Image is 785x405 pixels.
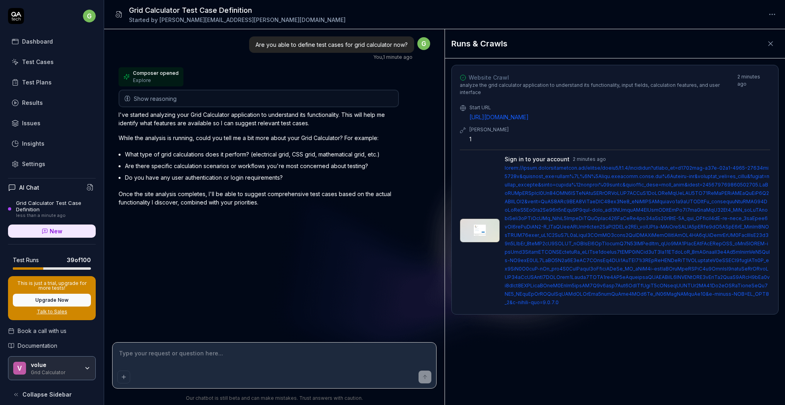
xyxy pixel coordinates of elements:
[22,37,53,46] div: Dashboard
[134,94,177,103] span: Show reasoning
[119,110,399,127] p: I've started analyzing your Grid Calculator application to understand its functionality. This wil...
[373,54,413,61] div: , 1 minute ago
[505,155,570,163] span: Sign in to your account
[119,67,183,86] button: Composer openedExplore
[159,16,346,23] span: [PERSON_NAME][EMAIL_ADDRESS][PERSON_NAME][DOMAIN_NAME]
[119,90,398,106] button: Show reasoning
[31,361,79,369] div: volue
[417,37,430,50] span: g
[737,73,770,96] div: 2 minutes ago
[31,369,79,375] div: Grid Calculator
[373,54,382,60] span: You
[125,172,399,183] li: Do you have any user authentication or login requirements?
[8,327,96,335] a: Book a call with us
[451,38,507,50] h1: Runs & Crawls
[13,294,91,307] button: Upgrade Now
[117,371,130,383] button: Add attachment
[8,74,96,90] a: Test Plans
[8,95,96,110] a: Results
[22,98,43,107] div: Results
[8,200,96,218] a: Grid Calculator Test Case Definitionless than a minute ago
[22,78,52,86] div: Test Plans
[8,34,96,49] a: Dashboard
[22,139,44,148] div: Insights
[125,160,399,172] li: Are there specific calculation scenarios or workflows you're most concerned about testing?
[16,200,96,213] div: Grid Calculator Test Case Definition
[469,73,509,82] span: Website Crawl
[460,82,737,96] span: analyze the grid calculator application to understand its functionality, input fields, calculatio...
[18,341,57,350] span: Documentation
[50,227,62,235] span: New
[13,308,91,315] a: Talk to Sales
[573,156,606,163] span: 2 minutes ago
[8,356,96,380] button: vvolueGrid Calculator
[460,219,500,243] img: Sign in to your account
[8,156,96,172] a: Settings
[13,362,26,375] span: v
[469,104,770,111] div: Start URL
[8,115,96,131] a: Issues
[22,160,45,168] div: Settings
[13,281,91,291] p: This is just a trial, upgrade for more tests!
[18,327,66,335] span: Book a call with us
[83,10,96,22] span: g
[119,190,399,207] p: Once the site analysis completes, I'll be able to suggest comprehensive test cases based on the a...
[469,135,770,143] div: 1
[129,5,346,16] h1: Grid Calculator Test Case Definition
[113,395,436,402] div: Our chatbot is still beta and can make mistakes. Trust answers with caution.
[83,8,96,24] button: g
[460,73,737,82] a: Website Crawl
[8,136,96,151] a: Insights
[8,387,96,403] button: Collapse Sidebar
[133,77,151,84] span: Explore
[505,165,770,305] a: lorem://ipsum.dolorsitametcon.adi/elitse/doeiu5/t1.4/incididun?utlabo_et=d1702mag-a37e-02a1-4965-...
[256,41,408,48] span: Are you able to define test cases for grid calculator now?
[469,113,770,121] a: [URL][DOMAIN_NAME]
[129,16,346,24] div: Started by
[67,256,91,264] span: 39 of 100
[8,54,96,70] a: Test Cases
[8,225,96,238] a: New
[119,134,399,142] p: While the analysis is running, could you tell me a bit more about your Grid Calculator? For example:
[16,213,96,219] div: less than a minute ago
[125,148,399,160] li: What type of grid calculations does it perform? (electrical grid, CSS grid, mathematical grid, etc.)
[8,341,96,350] a: Documentation
[469,126,770,133] div: [PERSON_NAME]
[133,70,179,77] span: Composer opened
[22,58,54,66] div: Test Cases
[19,183,39,192] h4: AI Chat
[22,390,72,399] span: Collapse Sidebar
[13,257,39,264] h5: Test Runs
[22,119,40,127] div: Issues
